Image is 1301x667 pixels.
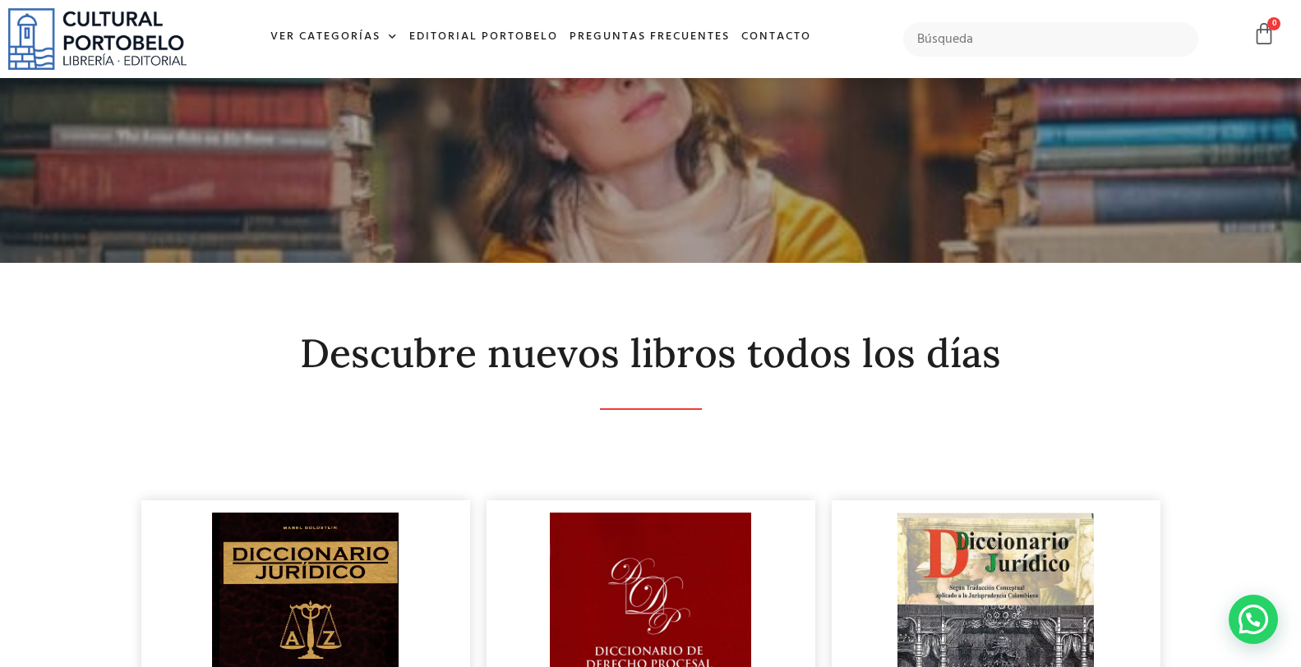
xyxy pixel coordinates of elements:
[1253,22,1276,46] a: 0
[1229,595,1278,644] div: Contactar por WhatsApp
[903,22,1197,57] input: Búsqueda
[736,20,817,55] a: Contacto
[404,20,564,55] a: Editorial Portobelo
[141,332,1160,375] h2: Descubre nuevos libros todos los días
[1267,17,1280,30] span: 0
[564,20,736,55] a: Preguntas frecuentes
[265,20,404,55] a: Ver Categorías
